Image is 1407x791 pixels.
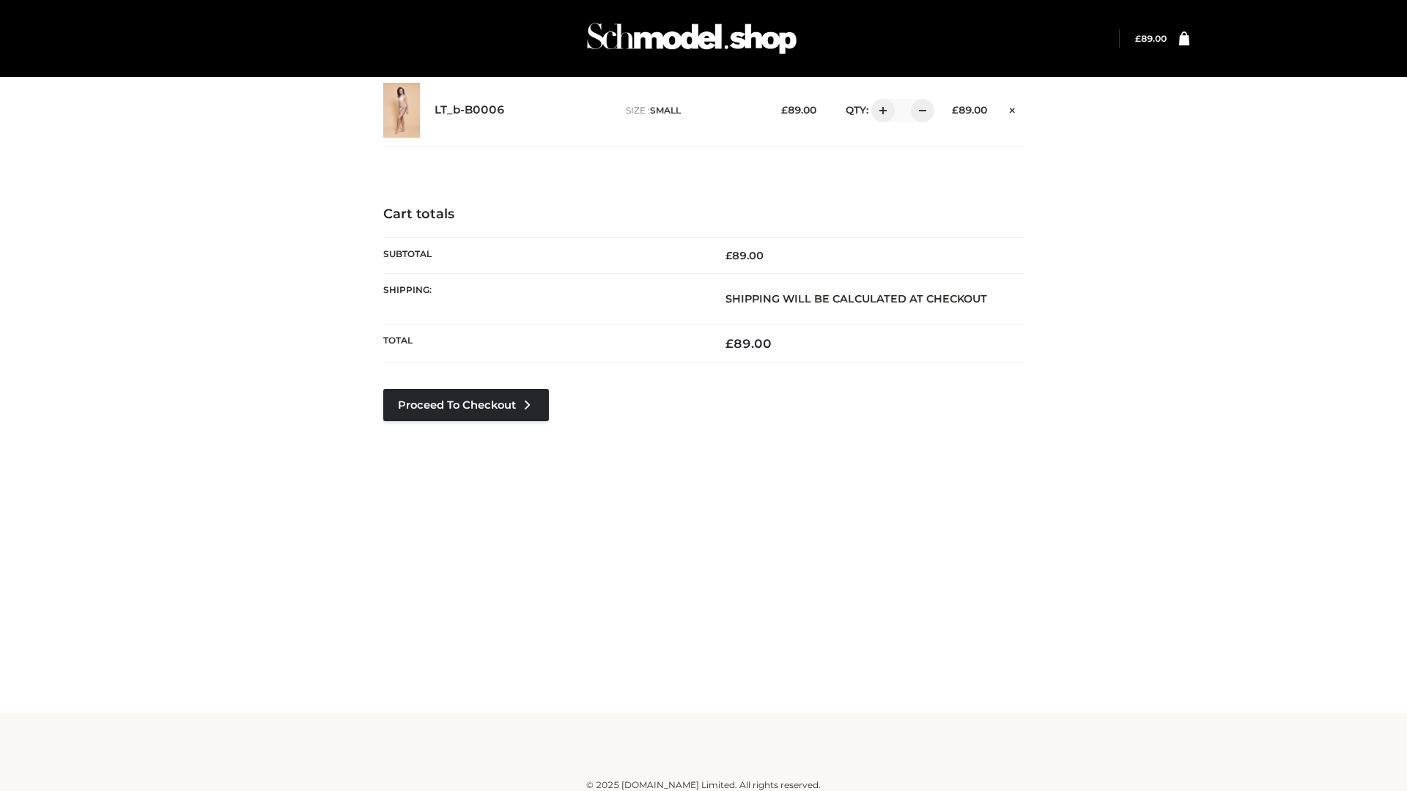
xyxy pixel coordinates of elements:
[1002,99,1024,118] a: Remove this item
[383,237,703,273] th: Subtotal
[435,103,505,117] a: LT_b-B0006
[383,389,549,421] a: Proceed to Checkout
[781,104,816,116] bdi: 89.00
[1135,33,1167,44] a: £89.00
[626,104,758,117] p: size :
[725,292,987,305] strong: Shipping will be calculated at checkout
[725,336,734,351] span: £
[383,83,420,138] img: LT_b-B0006 - SMALL
[1135,33,1141,44] span: £
[725,249,732,262] span: £
[831,99,929,122] div: QTY:
[1135,33,1167,44] bdi: 89.00
[650,105,681,116] span: SMALL
[781,104,788,116] span: £
[383,207,1024,223] h4: Cart totals
[383,273,703,324] th: Shipping:
[952,104,959,116] span: £
[725,336,772,351] bdi: 89.00
[582,10,802,67] img: Schmodel Admin 964
[383,324,703,363] th: Total
[952,104,987,116] bdi: 89.00
[725,249,764,262] bdi: 89.00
